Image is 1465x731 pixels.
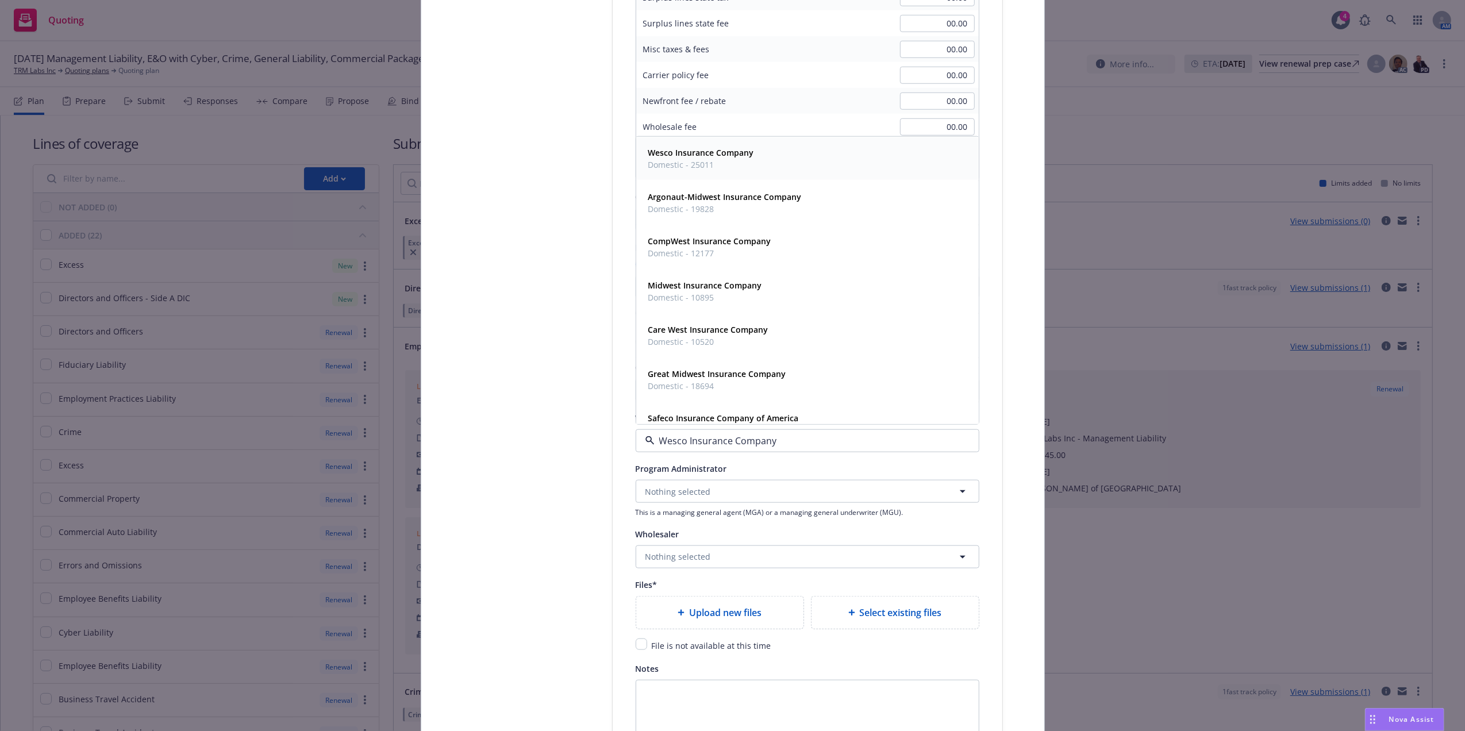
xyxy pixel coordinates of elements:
[636,480,979,503] button: Nothing selected
[900,67,975,84] input: 0.00
[811,596,979,629] div: Select existing files
[643,44,710,55] span: Misc taxes & fees
[900,93,975,110] input: 0.00
[648,368,786,379] strong: Great Midwest Insurance Company
[652,640,771,651] span: File is not available at this time
[1365,708,1444,731] button: Nova Assist
[648,280,762,291] strong: Midwest Insurance Company
[648,413,799,424] strong: Safeco Insurance Company of America
[645,551,711,563] span: Nothing selected
[900,41,975,58] input: 0.00
[643,121,697,132] span: Wholesale fee
[648,191,802,202] strong: Argonaut-Midwest Insurance Company
[636,507,979,517] span: This is a managing general agent (MGA) or a managing general underwriter (MGU).
[643,18,729,29] span: Surplus lines state fee
[636,663,659,674] span: Notes
[636,529,679,540] span: Wholesaler
[636,596,804,629] div: Upload new files
[900,15,975,32] input: 0.00
[1366,709,1380,730] div: Drag to move
[648,324,768,335] strong: Care West Insurance Company
[643,95,726,106] span: Newfront fee / rebate
[648,380,786,392] span: Domestic - 18694
[648,236,771,247] strong: CompWest Insurance Company
[689,606,762,620] span: Upload new files
[648,159,754,171] span: Domestic - 25011
[1389,714,1435,724] span: Nova Assist
[648,291,762,303] span: Domestic - 10895
[636,545,979,568] button: Nothing selected
[636,579,657,590] span: Files*
[643,70,709,80] span: Carrier policy fee
[648,336,768,348] span: Domestic - 10520
[645,486,711,498] span: Nothing selected
[900,118,975,136] input: 0.00
[636,463,727,474] span: Program Administrator
[648,203,802,215] span: Domestic - 19828
[655,434,956,448] input: Select a writing company
[648,147,754,158] strong: Wesco Insurance Company
[860,606,942,620] span: Select existing files
[648,247,771,259] span: Domestic - 12177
